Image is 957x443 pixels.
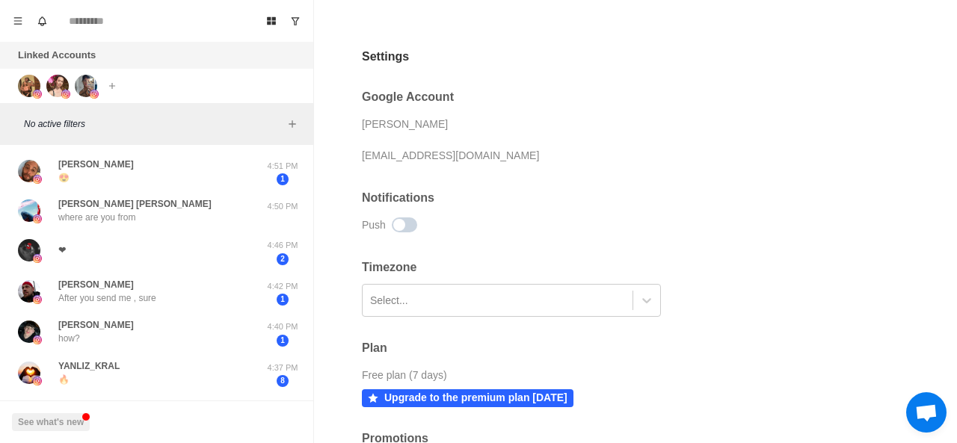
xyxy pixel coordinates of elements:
[18,48,96,63] p: Linked Accounts
[362,364,447,386] div: Free plan (7 days)
[58,291,156,305] p: After you send me , sure
[18,75,40,97] img: picture
[103,77,121,95] button: Add account
[264,280,301,293] p: 4:42 PM
[18,280,40,303] img: picture
[18,362,40,384] img: picture
[277,294,289,306] span: 1
[264,160,301,173] p: 4:51 PM
[259,9,283,33] button: Board View
[277,335,289,347] span: 1
[18,160,40,182] img: picture
[75,75,97,97] img: picture
[24,117,283,131] p: No active filters
[6,9,30,33] button: Menu
[283,115,301,133] button: Add filters
[90,90,99,99] img: picture
[362,389,573,407] button: Upgrade to the premium plan [DATE]
[906,392,947,433] div: Open chat
[362,144,539,167] div: [EMAIL_ADDRESS][DOMAIN_NAME]
[30,9,54,33] button: Notifications
[12,413,90,431] button: See what's new
[362,48,409,66] h2: Settings
[61,90,70,99] img: picture
[58,197,212,211] p: [PERSON_NAME] [PERSON_NAME]
[277,173,289,185] span: 1
[283,9,307,33] button: Show unread conversations
[362,341,387,355] h2: Plan
[58,318,134,332] p: [PERSON_NAME]
[18,199,40,222] img: picture
[362,113,448,135] div: [PERSON_NAME]
[384,391,567,404] p: Upgrade to the premium plan [DATE]
[33,214,42,223] img: picture
[362,90,840,104] h2: Google Account
[33,90,42,99] img: picture
[33,254,42,263] img: picture
[18,320,40,343] img: picture
[58,158,134,171] p: [PERSON_NAME]
[33,377,42,385] img: picture
[33,295,42,304] img: picture
[58,211,135,224] p: where are you from
[58,278,134,291] p: [PERSON_NAME]
[18,239,40,261] img: picture
[33,175,42,184] img: picture
[362,214,386,236] div: Push
[33,335,42,344] img: picture
[46,75,69,97] img: picture
[58,359,120,373] p: YANLIZ_KRAL
[264,200,301,213] p: 4:50 PM
[58,171,70,185] p: 😍
[58,244,66,257] p: ❤
[264,320,301,333] p: 4:40 PM
[264,239,301,252] p: 4:46 PM
[362,260,840,274] h2: Timezone
[58,373,70,386] p: 🔥
[58,332,80,345] p: how?
[362,190,840,205] h2: Notifications
[264,362,301,374] p: 4:37 PM
[277,375,289,387] span: 8
[277,253,289,265] span: 2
